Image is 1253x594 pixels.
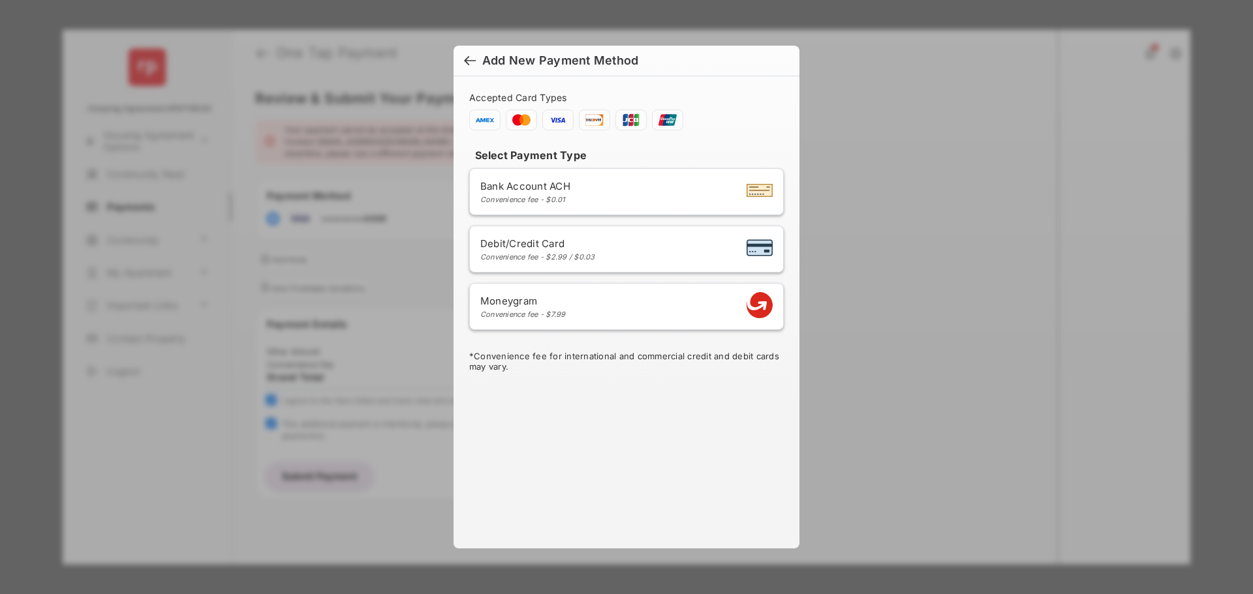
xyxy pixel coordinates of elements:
h4: Select Payment Type [469,149,784,162]
span: Debit/Credit Card [480,237,595,250]
span: Accepted Card Types [469,92,572,103]
span: Moneygram [480,295,566,307]
div: Convenience fee - $0.01 [480,195,570,204]
div: Convenience fee - $2.99 / $0.03 [480,252,595,261]
div: * Convenience fee for international and commercial credit and debit cards may vary. [469,351,784,374]
div: Convenience fee - $7.99 [480,310,566,319]
div: Add New Payment Method [482,53,638,68]
span: Bank Account ACH [480,180,570,192]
